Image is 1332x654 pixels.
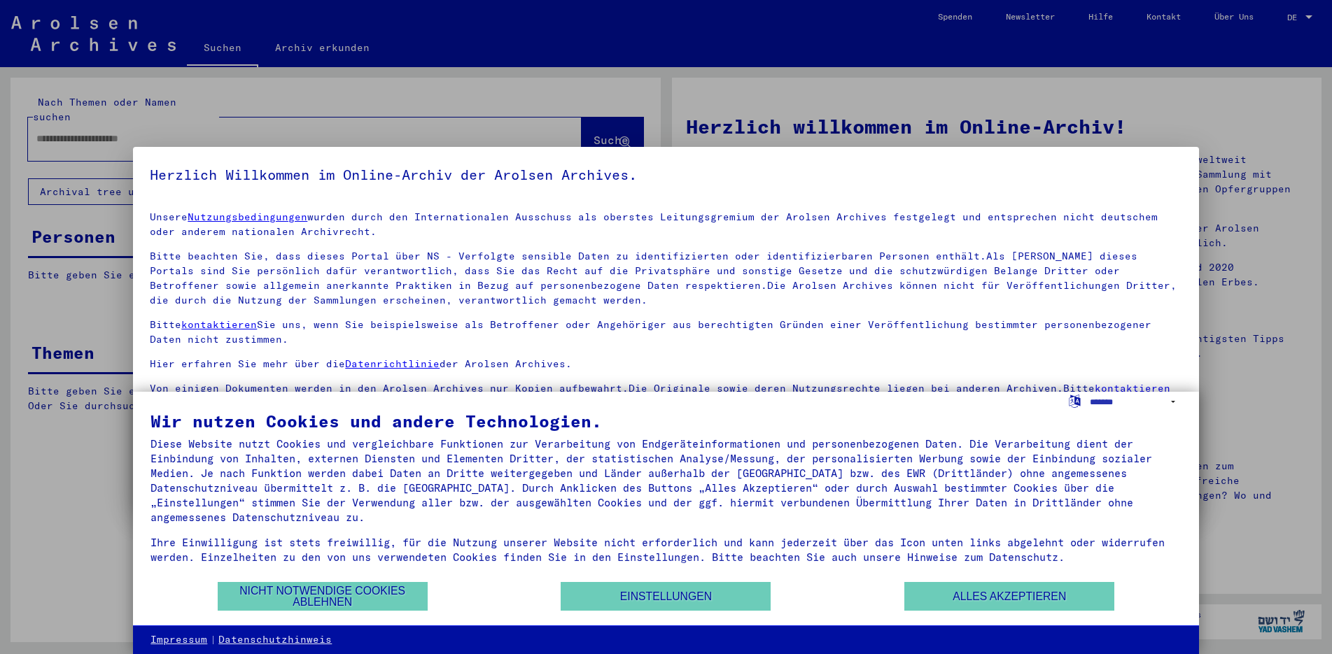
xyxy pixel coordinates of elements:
p: Unsere wurden durch den Internationalen Ausschuss als oberstes Leitungsgremium der Arolsen Archiv... [150,210,1182,239]
a: Impressum [150,633,207,647]
button: Einstellungen [561,582,771,611]
p: Hier erfahren Sie mehr über die der Arolsen Archives. [150,357,1182,371]
h5: Herzlich Willkommen im Online-Archiv der Arolsen Archives. [150,164,1182,186]
div: Diese Website nutzt Cookies und vergleichbare Funktionen zur Verarbeitung von Endgeräteinformatio... [150,436,1181,525]
button: Alles akzeptieren [904,582,1114,611]
a: Datenrichtlinie [345,357,440,370]
p: Bitte Sie uns, wenn Sie beispielsweise als Betroffener oder Angehöriger aus berechtigten Gründen ... [150,318,1182,347]
a: kontaktieren [181,318,257,331]
label: Sprache auswählen [1067,394,1082,407]
p: Bitte beachten Sie, dass dieses Portal über NS - Verfolgte sensible Daten zu identifizierten oder... [150,249,1182,308]
a: Datenschutzhinweis [218,633,332,647]
div: Ihre Einwilligung ist stets freiwillig, für die Nutzung unserer Website nicht erforderlich und ka... [150,535,1181,564]
a: Nutzungsbedingungen [188,211,307,223]
p: Von einigen Dokumenten werden in den Arolsen Archives nur Kopien aufbewahrt.Die Originale sowie d... [150,381,1182,411]
select: Sprache auswählen [1090,392,1182,412]
div: Wir nutzen Cookies und andere Technologien. [150,413,1181,429]
button: Nicht notwendige Cookies ablehnen [218,582,428,611]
